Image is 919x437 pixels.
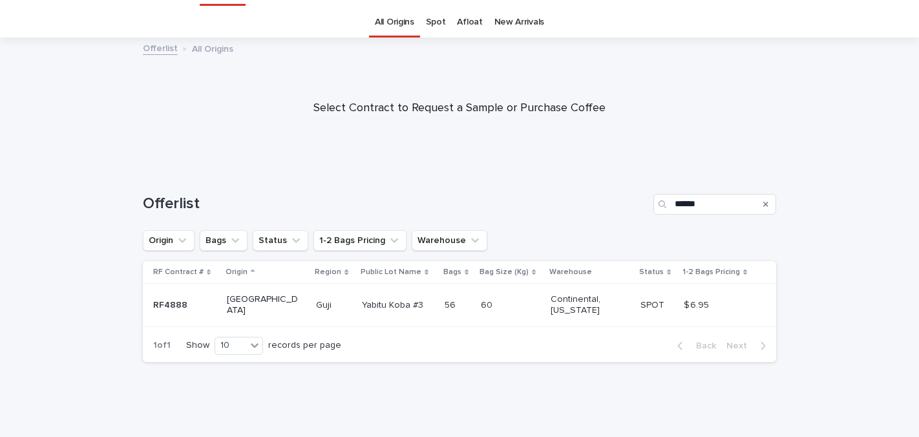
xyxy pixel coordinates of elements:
p: Status [639,265,664,279]
p: Origin [226,265,248,279]
a: New Arrivals [494,7,544,37]
p: 56 [445,297,458,311]
button: 1-2 Bags Pricing [313,230,407,251]
button: Back [667,340,721,352]
p: Warehouse [549,265,592,279]
a: Spot [426,7,446,37]
a: Offerlist [143,40,178,55]
p: 60 [481,297,495,311]
p: records per page [268,340,341,351]
p: Select Contract to Request a Sample or Purchase Coffee [201,101,718,116]
button: Warehouse [412,230,487,251]
p: All Origins [192,41,233,55]
div: 10 [215,339,246,352]
p: SPOT [640,297,667,311]
p: $ 6.95 [684,297,712,311]
p: Region [315,265,341,279]
p: Show [186,340,209,351]
button: Status [253,230,308,251]
button: Origin [143,230,195,251]
input: Search [653,194,776,215]
tr: RF4888RF4888 [GEOGRAPHIC_DATA]GujiGuji Yabitu Koba #3Yabitu Koba #3 5656 6060 Continental, [US_ST... [143,284,776,327]
button: Bags [200,230,248,251]
p: RF Contract # [153,265,204,279]
span: Next [726,341,755,350]
a: Afloat [457,7,482,37]
a: All Origins [375,7,414,37]
p: [GEOGRAPHIC_DATA] [227,294,299,316]
h1: Offerlist [143,195,648,213]
p: 1-2 Bags Pricing [682,265,740,279]
p: RF4888 [153,297,190,311]
p: Bag Size (Kg) [480,265,529,279]
p: 1 of 1 [143,330,181,361]
p: Bags [443,265,461,279]
p: Public Lot Name [361,265,421,279]
span: Back [688,341,716,350]
p: Yabitu Koba #3 [362,297,426,311]
p: Guji [316,297,334,311]
button: Next [721,340,776,352]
